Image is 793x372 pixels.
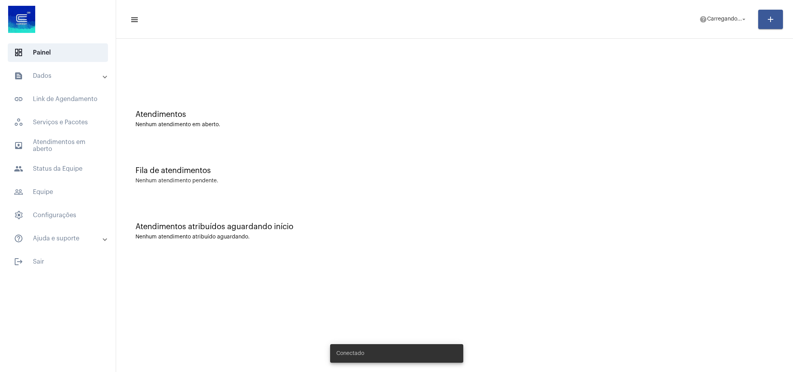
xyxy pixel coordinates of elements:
[14,94,23,104] mat-icon: sidenav icon
[8,136,108,155] span: Atendimentos em aberto
[14,164,23,173] mat-icon: sidenav icon
[14,234,103,243] mat-panel-title: Ajuda e suporte
[14,187,23,197] mat-icon: sidenav icon
[699,15,707,23] mat-icon: help
[14,118,23,127] span: sidenav icon
[135,234,774,240] div: Nenhum atendimento atribuído aguardando.
[8,252,108,271] span: Sair
[8,43,108,62] span: Painel
[740,16,747,23] mat-icon: arrow_drop_down
[14,257,23,266] mat-icon: sidenav icon
[5,67,116,85] mat-expansion-panel-header: sidenav iconDados
[135,166,774,175] div: Fila de atendimentos
[8,159,108,178] span: Status da Equipe
[14,211,23,220] span: sidenav icon
[8,183,108,201] span: Equipe
[135,110,774,119] div: Atendimentos
[766,15,775,24] mat-icon: add
[14,141,23,150] mat-icon: sidenav icon
[14,48,23,57] span: sidenav icon
[707,17,742,22] span: Carregando...
[14,71,103,81] mat-panel-title: Dados
[8,90,108,108] span: Link de Agendamento
[135,178,218,184] div: Nenhum atendimento pendente.
[14,71,23,81] mat-icon: sidenav icon
[8,206,108,225] span: Configurações
[135,122,774,128] div: Nenhum atendimento em aberto.
[8,113,108,132] span: Serviços e Pacotes
[135,223,774,231] div: Atendimentos atribuídos aguardando início
[695,12,752,27] button: Carregando...
[5,229,116,248] mat-expansion-panel-header: sidenav iconAjuda e suporte
[336,350,364,357] span: Conectado
[130,15,138,24] mat-icon: sidenav icon
[6,4,37,35] img: d4669ae0-8c07-2337-4f67-34b0df7f5ae4.jpeg
[14,234,23,243] mat-icon: sidenav icon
